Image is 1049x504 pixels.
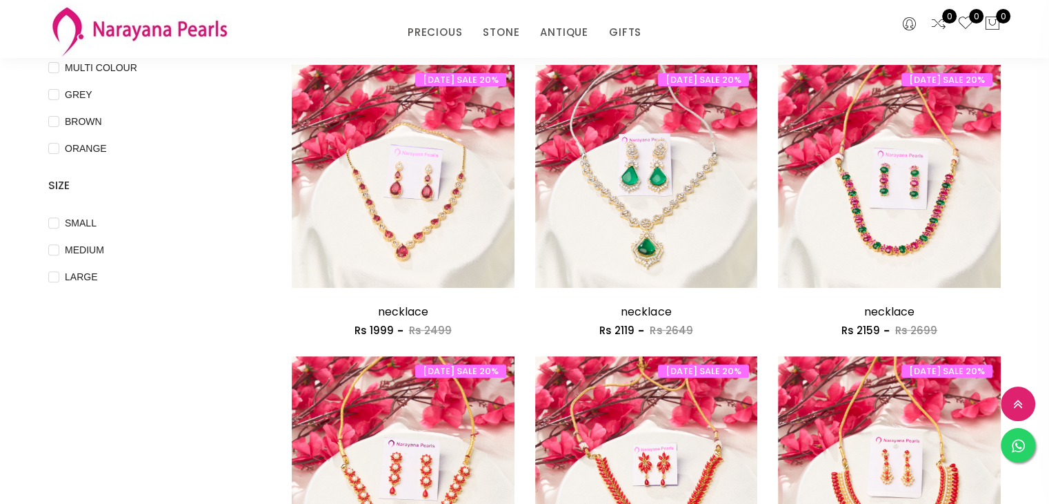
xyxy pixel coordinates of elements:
[48,177,250,194] h4: SIZE
[621,304,671,320] a: necklace
[408,22,462,43] a: PRECIOUS
[354,323,394,338] span: Rs 1999
[59,60,143,75] span: MULTI COLOUR
[984,15,1001,33] button: 0
[996,9,1010,23] span: 0
[841,323,880,338] span: Rs 2159
[59,87,98,102] span: GREY
[599,323,635,338] span: Rs 2119
[864,304,915,320] a: necklace
[415,73,506,86] span: [DATE] SALE 20%
[483,22,519,43] a: STONE
[59,141,112,156] span: ORANGE
[930,15,947,33] a: 0
[540,22,588,43] a: ANTIQUE
[969,9,983,23] span: 0
[59,114,108,129] span: BROWN
[901,365,992,378] span: [DATE] SALE 20%
[942,9,957,23] span: 0
[59,269,103,284] span: LARGE
[609,22,641,43] a: GIFTS
[59,242,110,258] span: MEDIUM
[650,323,692,338] span: Rs 2649
[415,365,506,378] span: [DATE] SALE 20%
[658,73,749,86] span: [DATE] SALE 20%
[901,73,992,86] span: [DATE] SALE 20%
[957,15,974,33] a: 0
[895,323,937,338] span: Rs 2699
[59,215,102,231] span: SMALL
[658,365,749,378] span: [DATE] SALE 20%
[378,304,428,320] a: necklace
[409,323,452,338] span: Rs 2499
